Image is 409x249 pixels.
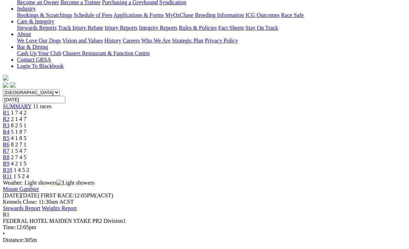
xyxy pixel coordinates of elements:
a: Injury Reports [105,25,137,31]
span: R1 [3,212,10,218]
a: Strategic Plan [172,37,203,44]
a: We Love Our Dogs [17,37,61,44]
a: Chasers Restaurant & Function Centre [63,50,150,56]
a: Who We Are [141,37,171,44]
a: Stay On Track [245,25,278,31]
span: 4 2 1 5 [11,161,26,167]
a: Careers [123,37,140,44]
a: Vision and Values [62,37,103,44]
span: 5 1 8 7 [11,129,26,135]
a: Login To Blackbook [17,63,64,69]
a: ICG Outcomes [245,12,279,18]
a: R8 [3,154,10,160]
a: Contact GRSA [17,57,51,63]
img: twitter.svg [10,82,16,88]
a: R6 [3,141,10,147]
a: R5 [3,135,10,141]
a: Track Injury Rebate [58,25,103,31]
span: 2 7 4 5 [11,154,26,160]
span: 4 1 8 5 [11,135,26,141]
div: About [17,37,401,44]
div: 12:05pm [3,224,401,231]
span: [DATE] [3,192,21,198]
a: Schedule of Fees [73,12,112,18]
a: R10 [3,167,12,173]
a: R7 [3,148,10,154]
span: [DATE] [3,192,39,198]
a: Bar & Dining [17,44,48,50]
span: 8 2 7 1 [11,141,26,147]
div: Industry [17,12,401,18]
span: 1 4 5 2 [14,167,29,173]
div: Kennels Close: 11:30am ACST [3,199,401,205]
a: R4 [3,129,10,135]
a: Care & Integrity [17,18,54,24]
div: FEDERAL HOTEL MAIDEN STAKE PR2 Division1 [3,218,401,224]
img: logo-grsa-white.png [3,75,8,81]
a: Applications & Forms [113,12,164,18]
a: Stewards Reports [17,25,57,31]
a: MyOzChase [165,12,194,18]
a: Mount Gambier [3,186,39,192]
a: Breeding Information [195,12,244,18]
div: Care & Integrity [17,25,401,31]
span: Distance: [3,237,24,243]
a: SUMMARY [3,103,31,109]
a: Privacy Policy [205,37,238,44]
input: Select date [3,96,65,103]
span: 12:05PM(ACST) [41,192,113,198]
a: Weights Report [42,205,77,211]
a: Fact Sheets [218,25,244,31]
a: R11 [3,173,12,179]
span: 8 2 5 1 [11,122,26,128]
img: facebook.svg [3,82,8,88]
span: Weather: Light showers [3,180,95,186]
a: Stewards Report [3,205,40,211]
img: Light showers [57,180,94,186]
span: • [3,231,5,237]
span: FIRST RACE: [41,192,74,198]
a: Rules & Policies [179,25,217,31]
span: 1 7 4 2 [11,110,26,116]
span: 1 5 2 4 [13,173,29,179]
span: 1 5 4 7 [11,148,26,154]
a: R9 [3,161,10,167]
a: History [104,37,121,44]
a: R1 [3,110,10,116]
a: R2 [3,116,10,122]
span: 2 1 4 7 [11,116,26,122]
div: 305m [3,237,401,243]
span: 11 races [33,103,51,109]
a: Race Safe [281,12,303,18]
span: Time: [3,224,16,230]
a: Integrity Reports [139,25,177,31]
a: Industry [17,6,36,12]
a: Bookings & Scratchings [17,12,72,18]
div: Bar & Dining [17,50,401,57]
a: Cash Up Your Club [17,50,61,56]
a: R3 [3,122,10,128]
a: About [17,31,31,37]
